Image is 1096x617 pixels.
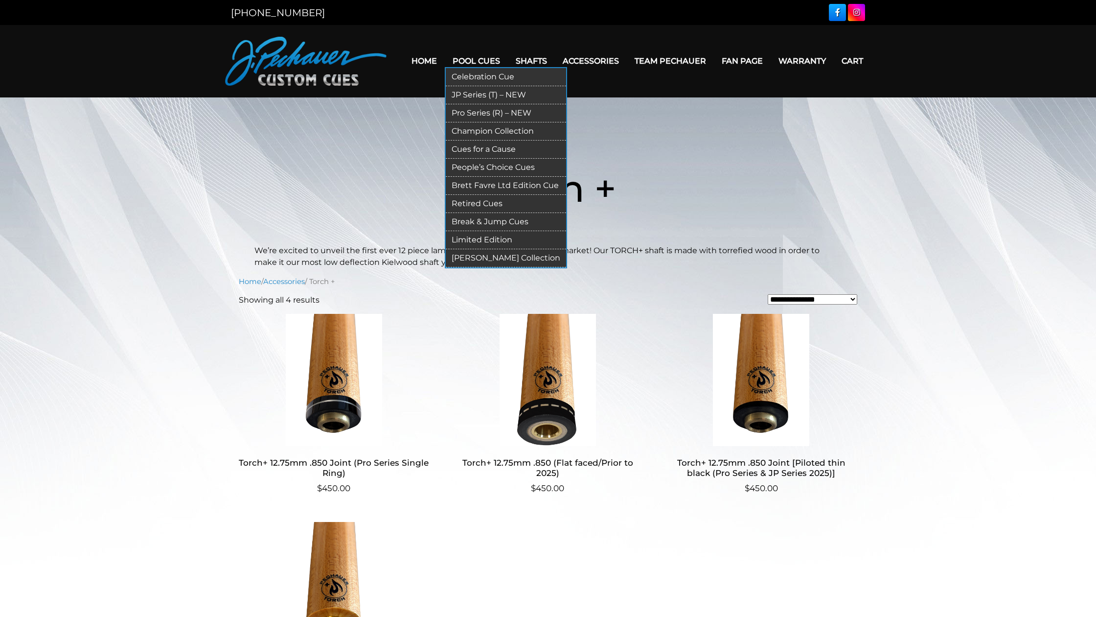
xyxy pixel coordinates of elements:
[453,314,643,446] img: Torch+ 12.75mm .850 (Flat faced/Prior to 2025)
[446,68,566,86] a: Celebration Cue
[239,314,429,495] a: Torch+ 12.75mm .850 Joint (Pro Series Single Ring) $450.00
[239,277,261,286] a: Home
[239,454,429,482] h2: Torch+ 12.75mm .850 Joint (Pro Series Single Ring)
[317,483,322,493] span: $
[239,276,857,287] nav: Breadcrumb
[446,249,566,267] a: [PERSON_NAME] Collection
[627,48,714,73] a: Team Pechauer
[446,231,566,249] a: Limited Edition
[771,48,834,73] a: Warranty
[453,454,643,482] h2: Torch+ 12.75mm .850 (Flat faced/Prior to 2025)
[555,48,627,73] a: Accessories
[666,314,856,446] img: Torch+ 12.75mm .850 Joint [Piloted thin black (Pro Series & JP Series 2025)]
[317,483,350,493] bdi: 450.00
[508,48,555,73] a: Shafts
[666,314,856,495] a: Torch+ 12.75mm .850 Joint [Piloted thin black (Pro Series & JP Series 2025)] $450.00
[453,314,643,495] a: Torch+ 12.75mm .850 (Flat faced/Prior to 2025) $450.00
[239,294,320,306] p: Showing all 4 results
[446,122,566,141] a: Champion Collection
[446,195,566,213] a: Retired Cues
[404,48,445,73] a: Home
[446,177,566,195] a: Brett Favre Ltd Edition Cue
[239,314,429,446] img: Torch+ 12.75mm .850 Joint (Pro Series Single Ring)
[231,7,325,19] a: [PHONE_NUMBER]
[714,48,771,73] a: Fan Page
[263,277,305,286] a: Accessories
[768,294,857,305] select: Shop order
[446,86,566,104] a: JP Series (T) – NEW
[531,483,564,493] bdi: 450.00
[834,48,871,73] a: Cart
[531,483,536,493] span: $
[446,141,566,159] a: Cues for a Cause
[445,48,508,73] a: Pool Cues
[745,483,750,493] span: $
[225,37,387,86] img: Pechauer Custom Cues
[254,245,842,268] p: We’re excited to unveil the first ever 12 piece laminated Kielwood shaft on the market! Our TORCH...
[745,483,778,493] bdi: 450.00
[446,159,566,177] a: People’s Choice Cues
[666,454,856,482] h2: Torch+ 12.75mm .850 Joint [Piloted thin black (Pro Series & JP Series 2025)]
[446,213,566,231] a: Break & Jump Cues
[446,104,566,122] a: Pro Series (R) – NEW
